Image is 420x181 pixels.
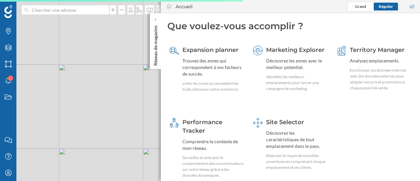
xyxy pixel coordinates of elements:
span: Performance Tracker [182,119,222,134]
div: Listez les zones qui possèdent les traits clefs pour votre commerce. [182,80,244,92]
img: search-areas.svg [169,46,179,56]
div: Réduisez le risque de nouvelles ouvertures en comprenant chaque emplacement et ses clients. [266,153,328,170]
div: Analysez emplacements. [350,57,411,64]
span: Expansion planner [182,46,239,54]
img: dashboards-manager.svg [253,118,263,128]
div: Trouvez des zones qui correspondent à vos facteurs de succès. [182,57,244,77]
span: Marketing Explorer [266,46,325,54]
div: Identifiez les meilleurs emplacements pour lancer une campagne de marketing. [266,74,328,92]
img: Logo Geoblink [4,5,12,18]
div: Accueil [176,3,193,10]
span: Régulier [379,4,393,9]
div: Que voulez-vous accomplir ? [167,20,413,32]
span: Site Selector [266,119,304,126]
div: Découvrez les caractéristiques de tout emplacement dans le pays. [266,130,328,149]
img: explorer.svg [253,46,263,56]
img: territory-manager.svg [337,46,346,56]
span: Grand [355,4,366,9]
img: monitoring-360.svg [169,118,179,128]
div: Comprendre le contexte de mon réseau. [182,138,244,151]
div: Découvrez les zones avec le meilleur potentiel. [266,57,328,71]
div: Surveillez et anticipez le comportement des consommateurs sur votre réseau grâce à des données dy... [182,155,244,178]
span: Territory Manager [350,46,405,54]
p: Réseau de magasins [152,23,159,66]
div: Enrichissez vos données internes avec des données externes pour adapter vos prix et promotions à ... [350,67,411,91]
